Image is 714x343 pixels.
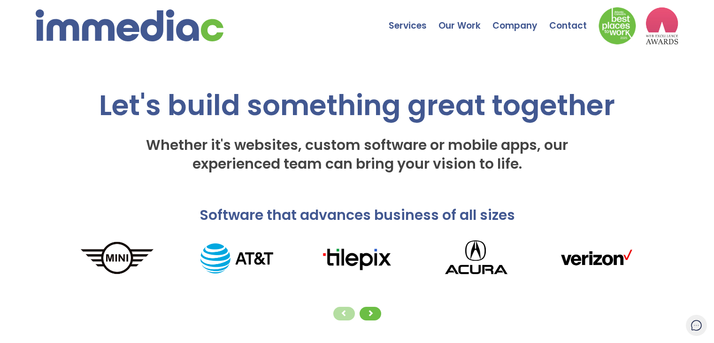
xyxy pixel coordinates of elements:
[599,7,636,45] img: Down
[297,245,416,272] img: tilepixLogo.png
[146,135,568,174] span: Whether it's websites, custom software or mobile apps, our experienced team can bring your vision...
[645,7,678,45] img: logo2_wea_nobg.webp
[200,205,515,225] span: Software that advances business of all sizes
[536,245,656,271] img: verizonLogo.png
[177,243,297,273] img: AT%26T_logo.png
[438,2,492,35] a: Our Work
[99,86,615,125] span: Let's build something great together
[57,240,177,277] img: MINI_logo.png
[549,2,599,35] a: Contact
[492,2,549,35] a: Company
[416,234,536,282] img: Acura_logo.png
[36,9,223,41] img: immediac
[389,2,438,35] a: Services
